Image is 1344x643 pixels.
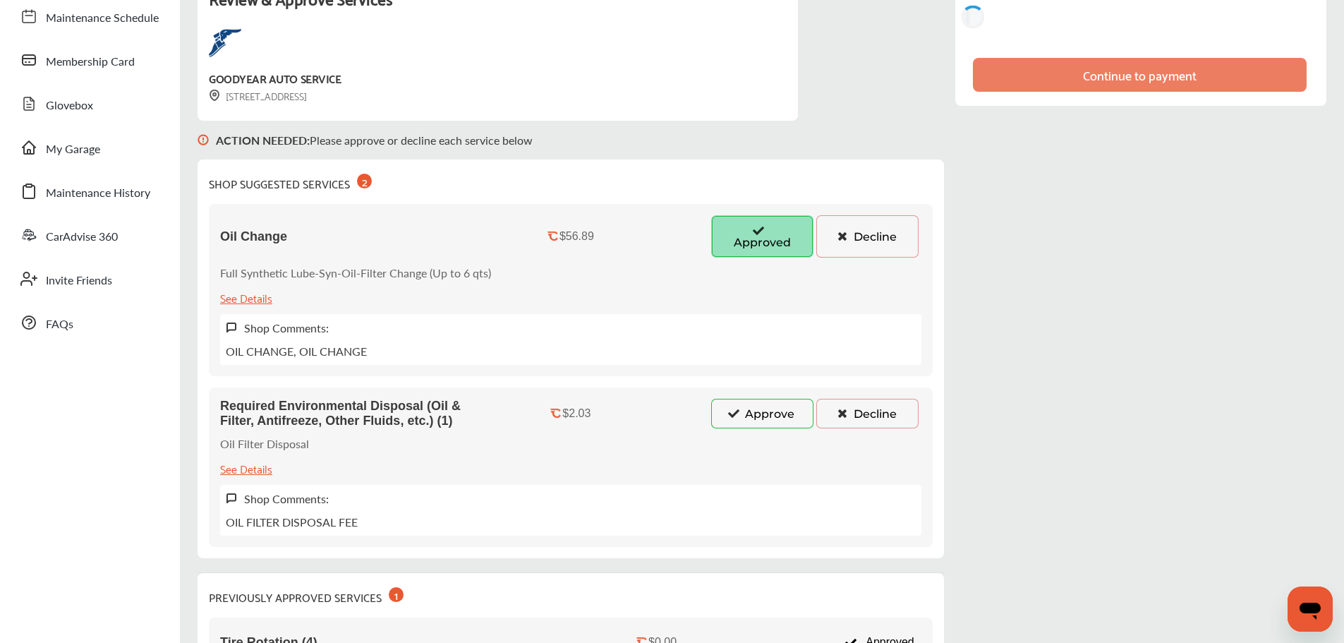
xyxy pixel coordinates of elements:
[816,215,919,258] button: Decline
[209,29,241,57] img: logo-goodyear.png
[13,42,166,78] a: Membership Card
[209,171,372,193] div: SHOP SUGGESTED SERVICES
[357,174,372,188] div: 2
[220,265,491,281] p: Full Synthetic Lube-Syn-Oil-Filter Change (Up to 6 qts)
[1288,587,1333,632] iframe: Button to launch messaging window
[46,272,112,290] span: Invite Friends
[226,343,367,359] p: OIL CHANGE, OIL CHANGE
[46,316,73,334] span: FAQs
[209,90,220,102] img: svg+xml;base64,PHN2ZyB3aWR0aD0iMTYiIGhlaWdodD0iMTciIHZpZXdCb3g9IjAgMCAxNiAxNyIgZmlsbD0ibm9uZSIgeG...
[816,399,919,428] button: Decline
[198,121,209,160] img: svg+xml;base64,PHN2ZyB3aWR0aD0iMTYiIGhlaWdodD0iMTciIHZpZXdCb3g9IjAgMCAxNiAxNyIgZmlsbD0ibm9uZSIgeG...
[209,584,404,606] div: PREVIOUSLY APPROVED SERVICES
[711,215,813,258] button: Approved
[389,587,404,602] div: 1
[220,459,272,478] div: See Details
[13,173,166,210] a: Maintenance History
[220,229,287,244] span: Oil Change
[216,132,533,148] p: Please approve or decline each service below
[559,230,594,243] div: $56.89
[220,399,495,428] span: Required Environmental Disposal (Oil & Filter, Antifreeze, Other Fluids, etc.) (1)
[209,88,307,104] div: [STREET_ADDRESS]
[46,228,118,246] span: CarAdvise 360
[220,435,309,452] p: Oil Filter Disposal
[46,140,100,159] span: My Garage
[13,217,166,253] a: CarAdvise 360
[226,322,237,334] img: svg+xml;base64,PHN2ZyB3aWR0aD0iMTYiIGhlaWdodD0iMTciIHZpZXdCb3g9IjAgMCAxNiAxNyIgZmlsbD0ibm9uZSIgeG...
[209,68,341,88] div: GOODYEAR AUTO SERVICE
[226,514,358,530] p: OIL FILTER DISPOSAL FEE
[46,53,135,71] span: Membership Card
[13,129,166,166] a: My Garage
[244,320,329,336] label: Shop Comments:
[226,493,237,505] img: svg+xml;base64,PHN2ZyB3aWR0aD0iMTYiIGhlaWdodD0iMTciIHZpZXdCb3g9IjAgMCAxNiAxNyIgZmlsbD0ibm9uZSIgeG...
[46,97,93,115] span: Glovebox
[13,260,166,297] a: Invite Friends
[244,491,329,507] label: Shop Comments:
[216,132,310,148] b: ACTION NEEDED :
[46,9,159,28] span: Maintenance Schedule
[562,407,591,420] div: $2.03
[220,288,272,307] div: See Details
[1083,68,1197,82] div: Continue to payment
[46,184,150,203] span: Maintenance History
[13,85,166,122] a: Glovebox
[711,399,813,428] button: Approve
[13,304,166,341] a: FAQs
